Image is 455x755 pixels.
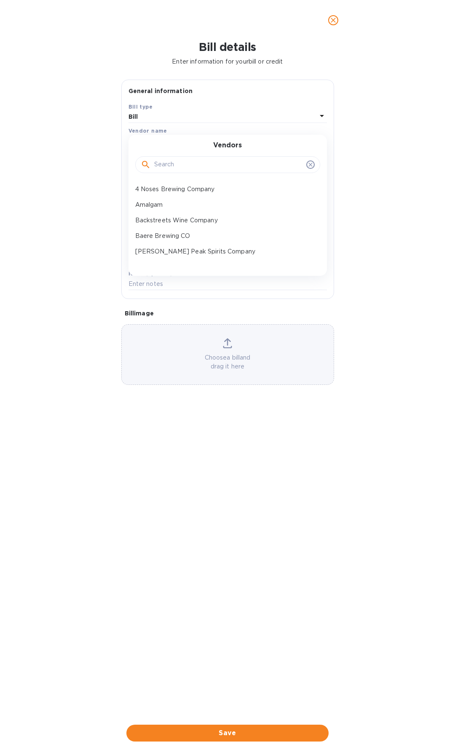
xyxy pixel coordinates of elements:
p: 4 Noses Brewing Company [135,185,313,194]
button: Save [126,725,329,742]
input: Enter notes [128,277,327,290]
p: Backstreets Wine Company [135,216,313,225]
p: Amalgam [135,200,313,209]
h3: Vendors [213,141,242,149]
b: Vendor name [128,128,167,134]
b: Bill [128,113,138,120]
p: [PERSON_NAME] Peak Spirits Company [135,247,313,256]
span: Save [133,728,322,738]
p: Bill image [125,309,331,317]
b: General information [128,88,193,94]
input: Search [154,158,303,171]
p: Enter information for your bill or credit [7,57,448,66]
b: Bill type [128,104,153,110]
p: Baere Brewing CO [135,232,313,240]
p: Select vendor name [128,137,187,146]
p: Choose a bill and drag it here [122,353,334,371]
button: close [323,10,343,30]
h1: Bill details [7,40,448,54]
label: Notes (optional) [128,272,173,277]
